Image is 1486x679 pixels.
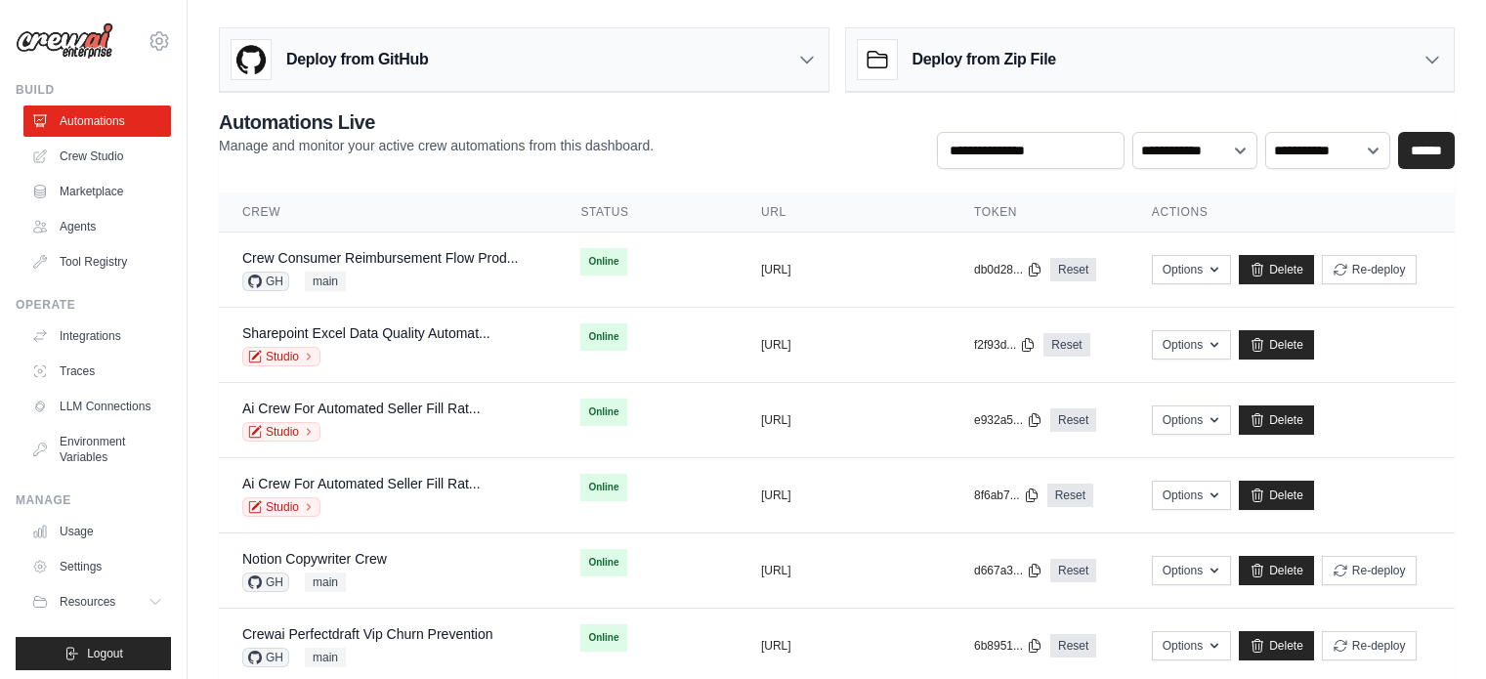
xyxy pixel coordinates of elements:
a: Usage [23,516,171,547]
th: Crew [219,192,557,233]
a: Settings [23,551,171,582]
a: Ai Crew For Automated Seller Fill Rat... [242,476,481,491]
a: Tool Registry [23,246,171,277]
button: Re-deploy [1322,556,1417,585]
span: Online [580,399,626,426]
button: Resources [23,586,171,617]
th: Actions [1128,192,1455,233]
a: Delete [1239,255,1314,284]
h3: Deploy from GitHub [286,48,428,71]
a: Reset [1050,559,1096,582]
span: GH [242,573,289,592]
button: Options [1152,631,1231,660]
a: Traces [23,356,171,387]
a: Marketplace [23,176,171,207]
div: Manage [16,492,171,508]
span: Online [580,624,626,652]
a: Agents [23,211,171,242]
img: Logo [16,22,113,60]
button: Options [1152,330,1231,360]
button: e932a5... [974,412,1042,428]
a: Delete [1239,556,1314,585]
th: Token [951,192,1128,233]
span: Online [580,474,626,501]
a: LLM Connections [23,391,171,422]
button: f2f93d... [974,337,1036,353]
button: d667a3... [974,563,1042,578]
div: Build [16,82,171,98]
a: Ai Crew For Automated Seller Fill Rat... [242,401,481,416]
h3: Deploy from Zip File [913,48,1056,71]
a: Studio [242,347,320,366]
a: Crew Studio [23,141,171,172]
a: Delete [1239,481,1314,510]
button: Options [1152,481,1231,510]
a: Studio [242,497,320,517]
a: Crewai Perfectdraft Vip Churn Prevention [242,626,493,642]
a: Delete [1239,405,1314,435]
button: Options [1152,556,1231,585]
a: Reset [1047,484,1093,507]
a: Notion Copywriter Crew [242,551,387,567]
a: Delete [1239,631,1314,660]
button: Logout [16,637,171,670]
img: GitHub Logo [232,40,271,79]
a: Reset [1050,634,1096,658]
button: Re-deploy [1322,631,1417,660]
a: Delete [1239,330,1314,360]
span: main [305,648,346,667]
a: Automations [23,106,171,137]
h2: Automations Live [219,108,654,136]
a: Studio [242,422,320,442]
a: Crew Consumer Reimbursement Flow Prod... [242,250,518,266]
a: Environment Variables [23,426,171,473]
th: URL [738,192,951,233]
a: Reset [1050,408,1096,432]
button: Re-deploy [1322,255,1417,284]
button: Options [1152,255,1231,284]
span: Resources [60,594,115,610]
button: 8f6ab7... [974,488,1040,503]
th: Status [557,192,738,233]
p: Manage and monitor your active crew automations from this dashboard. [219,136,654,155]
button: Options [1152,405,1231,435]
a: Reset [1050,258,1096,281]
span: GH [242,648,289,667]
span: GH [242,272,289,291]
a: Integrations [23,320,171,352]
div: Operate [16,297,171,313]
a: Sharepoint Excel Data Quality Automat... [242,325,490,341]
span: Online [580,323,626,351]
span: Online [580,248,626,276]
span: main [305,272,346,291]
span: Online [580,549,626,576]
span: Logout [87,646,123,661]
button: db0d28... [974,262,1042,277]
a: Reset [1043,333,1089,357]
span: main [305,573,346,592]
button: 6b8951... [974,638,1042,654]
